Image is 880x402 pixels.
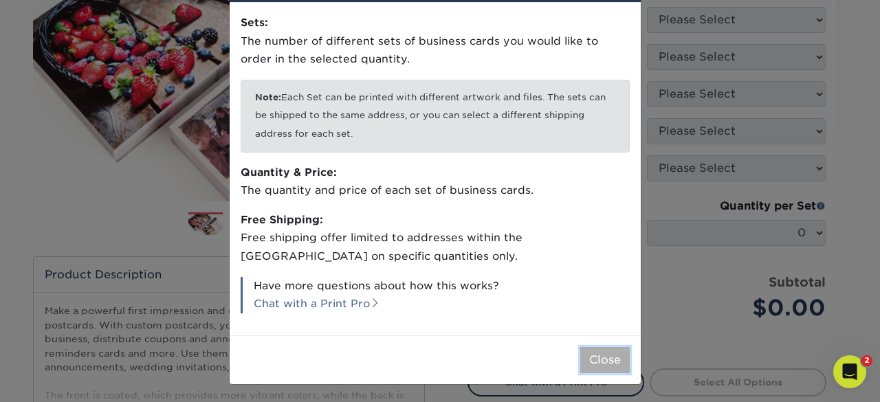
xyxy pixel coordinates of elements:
[254,297,380,310] a: Chat with a Print Pro
[241,277,630,313] p: Have more questions about how this works?
[255,92,281,102] b: Note:
[833,355,866,388] iframe: Intercom live chat
[580,347,630,373] button: Close
[241,166,337,179] strong: Quantity & Price:
[241,14,630,69] p: The number of different sets of business cards you would like to order in the selected quantity.
[241,211,630,266] p: Free shipping offer limited to addresses within the [GEOGRAPHIC_DATA] on specific quantities only.
[241,213,323,226] strong: Free Shipping:
[861,355,872,366] span: 2
[241,164,630,200] p: The quantity and price of each set of business cards.
[241,80,630,153] p: Each Set can be printed with different artwork and files. The sets can be shipped to the same add...
[241,16,268,29] strong: Sets:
